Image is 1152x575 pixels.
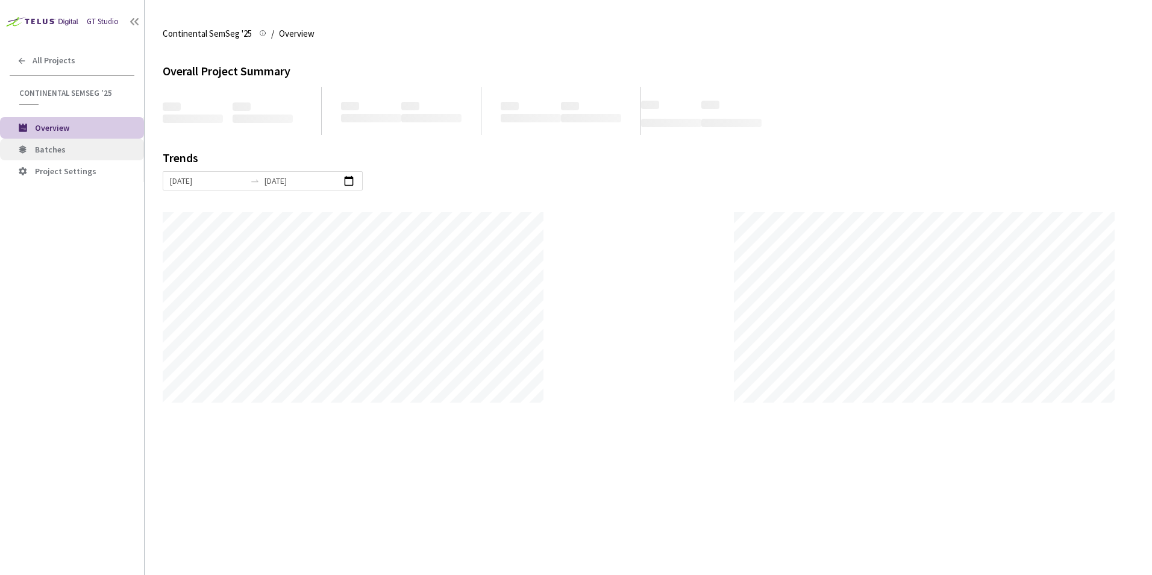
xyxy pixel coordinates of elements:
div: GT Studio [87,16,119,28]
span: ‌ [701,119,762,127]
span: ‌ [401,114,462,122]
span: ‌ [561,102,579,110]
li: / [271,27,274,41]
span: Overview [279,27,315,41]
span: ‌ [163,115,223,123]
span: ‌ [233,102,251,111]
span: ‌ [163,102,181,111]
span: Continental SemSeg '25 [163,27,252,41]
span: ‌ [401,102,419,110]
span: ‌ [561,114,621,122]
span: Project Settings [35,166,96,177]
span: ‌ [701,101,719,109]
span: ‌ [233,115,293,123]
div: Overall Project Summary [163,63,1134,80]
span: ‌ [641,101,659,109]
input: Start date [170,174,245,187]
span: Batches [35,144,66,155]
span: swap-right [250,176,260,186]
div: Trends [163,152,1117,171]
span: ‌ [341,114,401,122]
input: End date [265,174,340,187]
span: ‌ [501,102,519,110]
span: ‌ [341,102,359,110]
span: ‌ [641,119,701,127]
span: to [250,176,260,186]
span: ‌ [501,114,561,122]
span: Overview [35,122,69,133]
span: All Projects [33,55,75,66]
span: Continental SemSeg '25 [19,88,127,98]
